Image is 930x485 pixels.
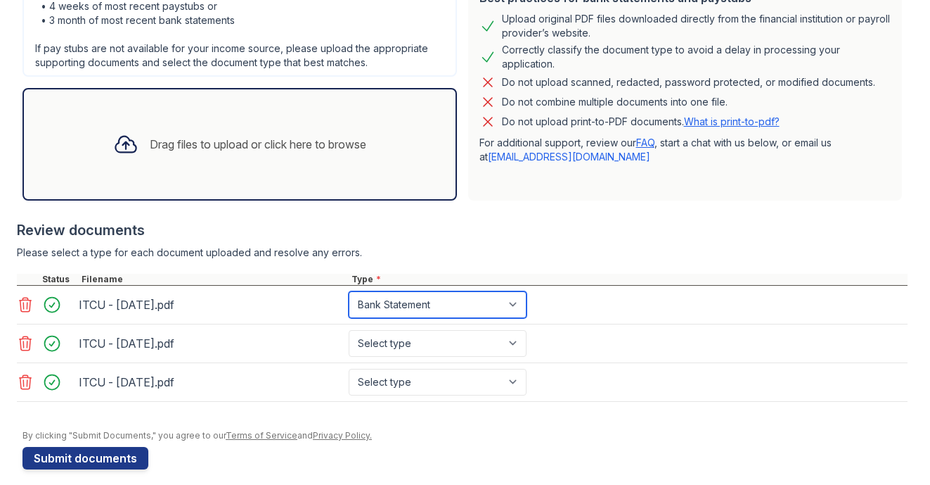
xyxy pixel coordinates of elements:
[502,115,780,129] p: Do not upload print-to-PDF documents.
[684,115,780,127] a: What is print-to-pdf?
[502,74,875,91] div: Do not upload scanned, redacted, password protected, or modified documents.
[17,246,908,260] div: Please select a type for each document uploaded and resolve any errors.
[479,136,891,164] p: For additional support, review our , start a chat with us below, or email us at
[39,274,79,285] div: Status
[349,274,908,285] div: Type
[17,220,908,240] div: Review documents
[226,430,297,441] a: Terms of Service
[79,294,343,316] div: ITCU - [DATE].pdf
[79,332,343,355] div: ITCU - [DATE].pdf
[502,43,891,71] div: Correctly classify the document type to avoid a delay in processing your application.
[636,137,654,149] a: FAQ
[502,94,728,111] div: Do not combine multiple documents into one file.
[79,371,343,393] div: ITCU - [DATE].pdf
[488,151,650,163] a: [EMAIL_ADDRESS][DOMAIN_NAME]
[150,136,366,153] div: Drag files to upload or click here to browse
[502,12,891,40] div: Upload original PDF files downloaded directly from the financial institution or payroll provider’...
[313,430,372,441] a: Privacy Policy.
[22,447,148,470] button: Submit documents
[79,274,349,285] div: Filename
[22,430,908,441] div: By clicking "Submit Documents," you agree to our and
